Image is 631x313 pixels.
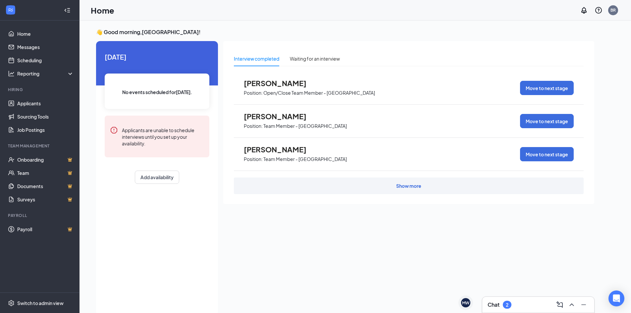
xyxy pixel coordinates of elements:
p: Team Member - [GEOGRAPHIC_DATA] [263,123,347,129]
div: Waiting for an interview [290,55,340,62]
a: PayrollCrown [17,223,74,236]
div: Open Intercom Messenger [608,290,624,306]
a: TeamCrown [17,166,74,180]
div: Hiring [8,87,73,92]
a: Messages [17,40,74,54]
svg: Error [110,126,118,134]
svg: ComposeMessage [556,301,564,309]
button: Move to next stage [520,147,574,161]
svg: QuestionInfo [595,6,603,14]
svg: WorkstreamLogo [7,7,14,13]
a: Applicants [17,97,74,110]
div: Applicants are unable to schedule interviews until you set up your availability. [122,126,204,147]
span: [PERSON_NAME] [244,79,317,87]
p: Position: [244,156,263,162]
button: ComposeMessage [554,299,565,310]
h3: 👋 Good morning, [GEOGRAPHIC_DATA] ! [96,28,594,36]
h3: Chat [488,301,500,308]
span: [PERSON_NAME] [244,145,317,154]
a: Home [17,27,74,40]
div: Reporting [17,70,74,77]
button: Add availability [135,171,179,184]
span: [PERSON_NAME] [244,112,317,121]
div: BR [610,7,616,13]
p: Position: [244,123,263,129]
svg: ChevronUp [568,301,576,309]
a: SurveysCrown [17,193,74,206]
button: Move to next stage [520,114,574,128]
a: DocumentsCrown [17,180,74,193]
div: Show more [396,183,421,189]
div: Team Management [8,143,73,149]
svg: Collapse [64,7,71,14]
div: Switch to admin view [17,300,64,306]
svg: Settings [8,300,15,306]
button: Move to next stage [520,81,574,95]
button: ChevronUp [566,299,577,310]
div: 2 [506,302,508,308]
a: Job Postings [17,123,74,136]
a: Sourcing Tools [17,110,74,123]
h1: Home [91,5,114,16]
svg: Minimize [580,301,588,309]
p: Open/Close Team Member - [GEOGRAPHIC_DATA] [263,90,375,96]
p: Team Member - [GEOGRAPHIC_DATA] [263,156,347,162]
span: No events scheduled for [DATE] . [122,88,192,96]
svg: Notifications [580,6,588,14]
div: Payroll [8,213,73,218]
button: Minimize [578,299,589,310]
p: Position: [244,90,263,96]
div: Interview completed [234,55,279,62]
a: Scheduling [17,54,74,67]
svg: Analysis [8,70,15,77]
a: OnboardingCrown [17,153,74,166]
div: MW [462,300,469,306]
span: [DATE] [105,52,209,62]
